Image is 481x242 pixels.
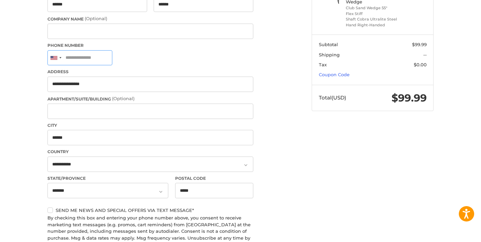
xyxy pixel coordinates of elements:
label: Phone Number [47,42,253,49]
label: City [47,122,253,129]
small: (Optional) [85,16,107,21]
label: Company Name [47,15,253,22]
label: Country [47,149,253,155]
label: Address [47,69,253,75]
span: Total (USD) [319,94,346,101]
li: Club Sand Wedge 55° [346,5,398,11]
div: United States: +1 [48,51,63,65]
label: Postal Code [175,175,254,181]
a: Coupon Code [319,72,350,77]
span: $99.99 [392,92,427,104]
span: $0.00 [414,62,427,67]
label: Apartment/Suite/Building [47,95,253,102]
span: -- [423,52,427,57]
small: (Optional) [112,96,135,101]
span: Subtotal [319,42,338,47]
label: Send me news and special offers via text message* [47,207,253,213]
li: Shaft Cobra Ultralite Steel [346,16,398,22]
label: State/Province [47,175,168,181]
iframe: Google Customer Reviews [425,224,481,242]
span: $99.99 [412,42,427,47]
li: Flex Stiff [346,11,398,17]
li: Hand Right-Handed [346,22,398,28]
span: Tax [319,62,327,67]
span: Shipping [319,52,340,57]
